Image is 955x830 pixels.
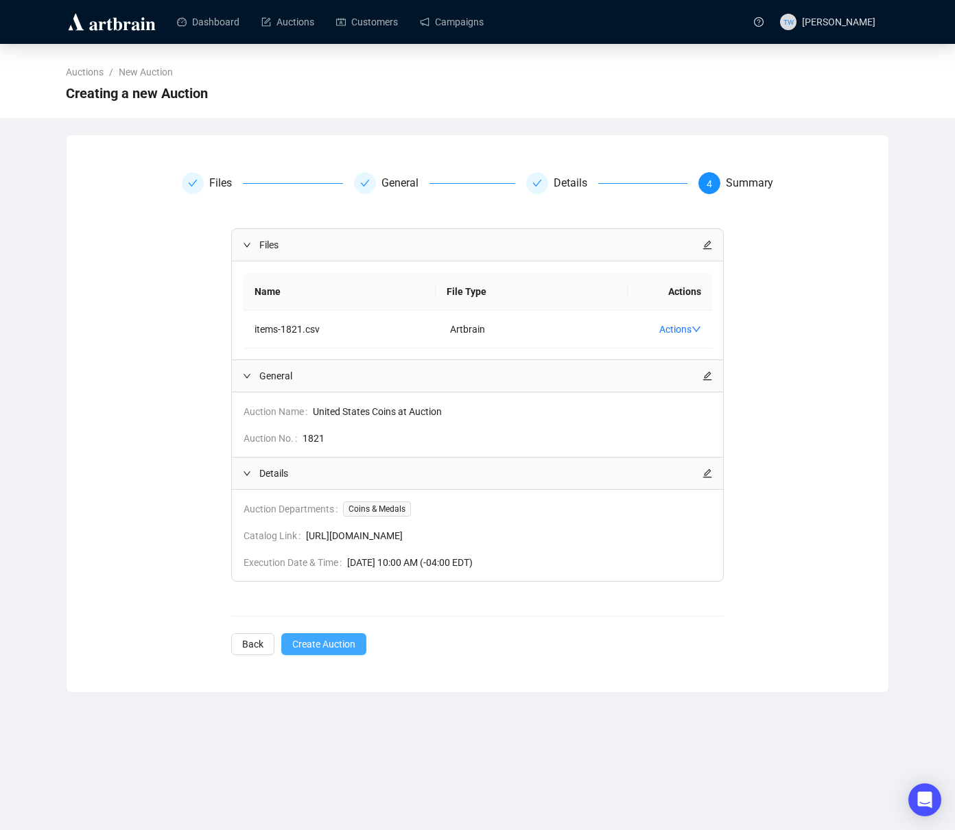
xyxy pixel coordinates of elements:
div: Generaledit [232,360,724,392]
div: Summary [726,172,773,194]
td: items-1821.csv [244,311,440,348]
span: United States Coins at Auction [313,404,713,419]
span: expanded [243,372,251,380]
span: 1821 [303,431,713,446]
span: edit [703,240,712,250]
span: Execution Date & Time [244,555,347,570]
a: Campaigns [420,4,484,40]
span: expanded [243,469,251,477]
a: Actions [659,324,701,335]
span: expanded [243,241,251,249]
span: down [692,324,701,334]
span: Creating a new Auction [66,82,208,104]
span: edit [703,469,712,478]
div: Files [209,172,243,194]
div: General [381,172,429,194]
span: Auction Name [244,404,313,419]
a: New Auction [116,64,176,80]
a: Auctions [63,64,106,80]
span: [DATE] 10:00 AM (-04:00 EDT) [347,555,713,570]
span: Coins & Medals [343,501,411,517]
div: General [354,172,515,194]
button: Back [231,633,274,655]
span: General [259,368,703,383]
span: check [532,178,542,188]
button: Create Auction [281,633,366,655]
span: check [188,178,198,188]
div: Open Intercom Messenger [908,783,941,816]
span: Catalog Link [244,528,306,543]
span: question-circle [754,17,764,27]
span: Artbrain [450,324,485,335]
li: / [109,64,113,80]
a: Dashboard [177,4,239,40]
span: Details [259,466,703,481]
span: Create Auction [292,637,355,652]
img: logo [66,11,158,33]
span: Files [259,237,703,252]
span: [URL][DOMAIN_NAME] [306,528,713,543]
span: edit [703,371,712,381]
span: TW [783,16,794,27]
div: Filesedit [232,229,724,261]
span: check [360,178,370,188]
th: Actions [628,273,712,311]
span: 4 [707,178,712,189]
span: Auction Departments [244,501,343,517]
th: File Type [436,273,628,311]
div: Files [182,172,343,194]
div: Details [526,172,687,194]
span: Back [242,637,263,652]
span: [PERSON_NAME] [802,16,875,27]
a: Auctions [261,4,314,40]
div: Details [554,172,598,194]
span: Auction No. [244,431,303,446]
div: 4Summary [698,172,773,194]
a: Customers [336,4,398,40]
div: Detailsedit [232,458,724,489]
th: Name [244,273,436,311]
